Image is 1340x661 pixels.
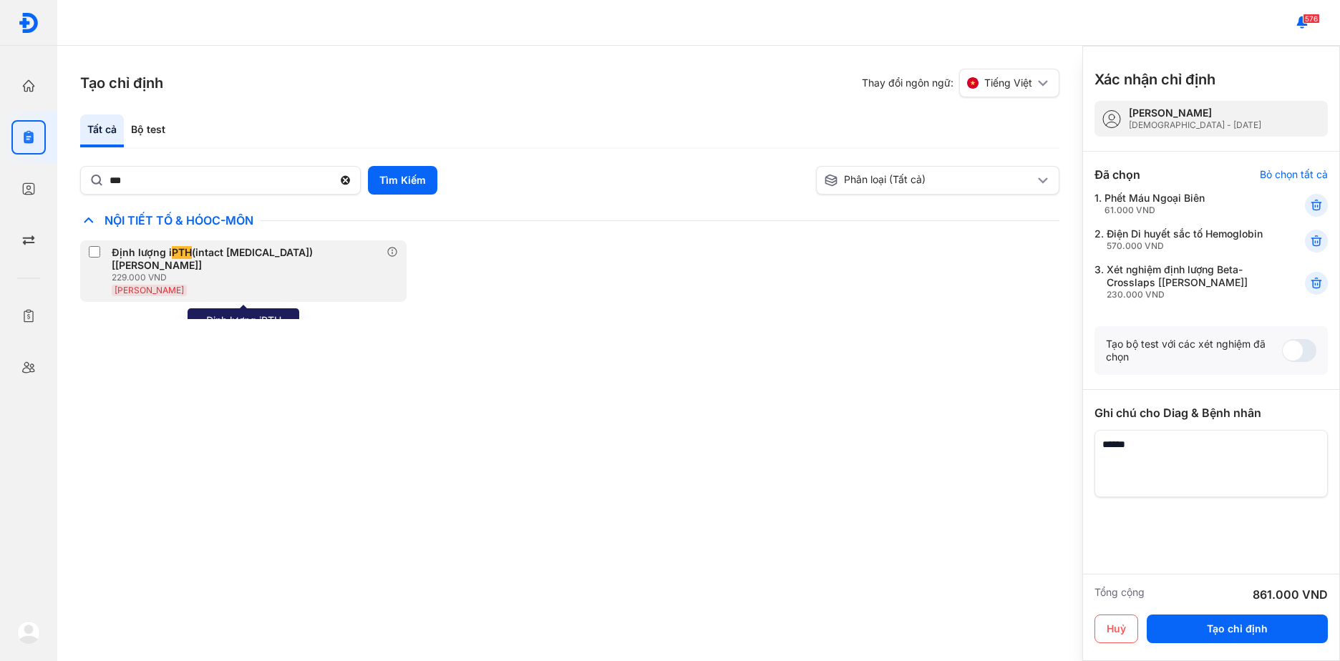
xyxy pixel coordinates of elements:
[115,285,184,295] span: [PERSON_NAME]
[97,213,261,227] span: Nội Tiết Tố & Hóoc-môn
[1129,119,1261,131] div: [DEMOGRAPHIC_DATA] - [DATE]
[1106,338,1282,363] div: Tạo bộ test với các xét nghiệm đã chọn
[1129,107,1261,119] div: [PERSON_NAME]
[1107,240,1263,252] div: 570.000 VND
[1094,166,1140,183] div: Đã chọn
[984,77,1032,89] span: Tiếng Việt
[1303,14,1320,24] span: 576
[172,246,192,259] span: PTH
[124,114,173,147] div: Bộ test
[18,12,39,34] img: logo
[1094,263,1270,300] div: 3.
[1104,192,1205,216] div: Phết Máu Ngoại Biên
[17,621,40,644] img: logo
[824,173,1034,187] div: Phân loại (Tất cả)
[80,73,163,93] h3: Tạo chỉ định
[1094,227,1270,252] div: 2.
[1104,205,1205,216] div: 61.000 VND
[1094,615,1138,643] button: Huỷ
[1107,263,1270,300] div: Xét nghiệm định lượng Beta-Crosslaps [[PERSON_NAME]]
[1094,586,1145,603] div: Tổng cộng
[1253,586,1328,603] div: 861.000 VND
[1260,168,1328,181] div: Bỏ chọn tất cả
[1094,192,1270,216] div: 1.
[80,114,124,147] div: Tất cả
[1107,289,1270,300] div: 230.000 VND
[1094,69,1215,89] h3: Xác nhận chỉ định
[112,246,381,272] div: Định lượng i (intact [MEDICAL_DATA]) [[PERSON_NAME]]
[112,272,387,283] div: 229.000 VND
[1094,404,1328,421] div: Ghi chú cho Diag & Bệnh nhân
[1107,227,1263,252] div: Điện Di huyết sắc tố Hemoglobin
[1147,615,1328,643] button: Tạo chỉ định
[862,69,1059,97] div: Thay đổi ngôn ngữ:
[368,166,437,195] button: Tìm Kiếm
